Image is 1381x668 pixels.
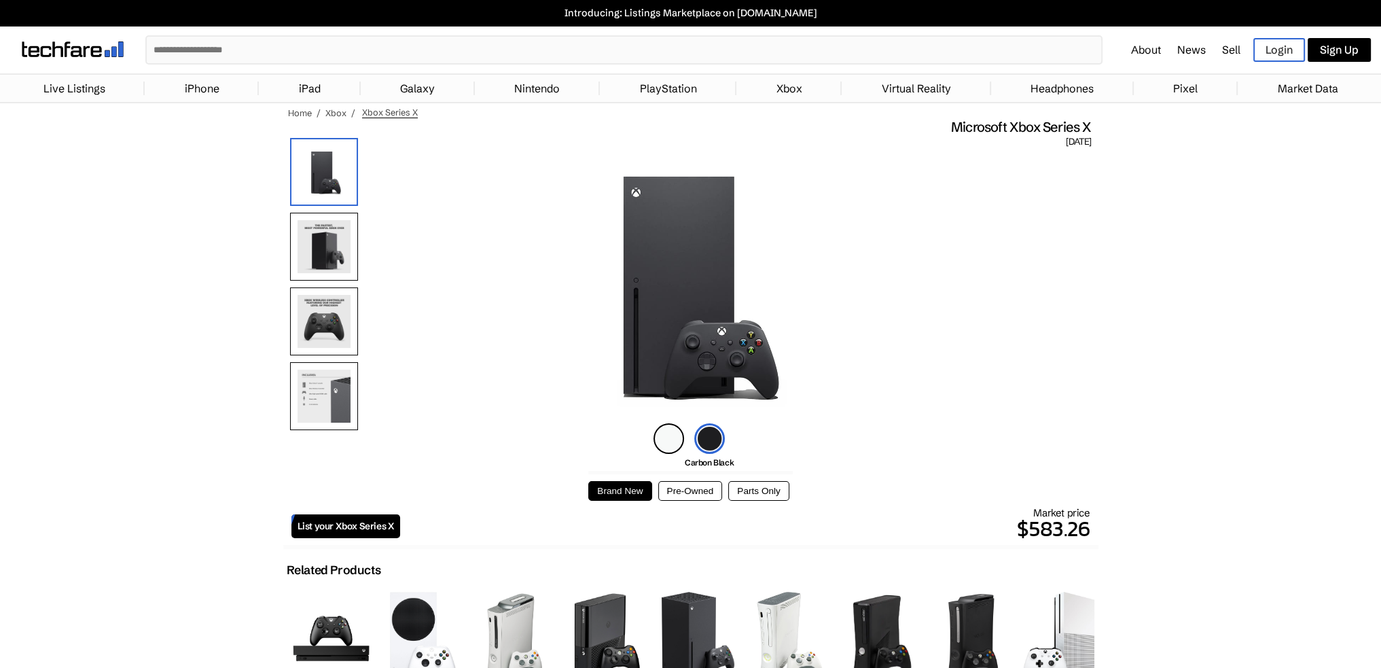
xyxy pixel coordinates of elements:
a: Virtual Reality [875,75,958,102]
a: Sign Up [1308,38,1371,62]
img: carbon-white-icon [653,423,684,454]
a: PlayStation [633,75,704,102]
span: Microsoft Xbox Series X [951,118,1092,136]
h2: Related Products [287,563,381,578]
img: Microsoft Xbox Series X [555,148,827,420]
button: Brand New [588,481,651,501]
img: Microsoft Xbox Series X [290,138,358,206]
a: Login [1253,38,1305,62]
img: techfare logo [22,41,124,57]
img: robot-black-icon [694,423,725,454]
img: Details [290,362,358,430]
span: List your Xbox Series X [298,521,395,532]
a: About [1131,43,1161,56]
img: Front [290,213,358,281]
a: Introducing: Listings Marketplace on [DOMAIN_NAME] [7,7,1374,19]
span: / [351,107,355,118]
a: Market Data [1270,75,1344,102]
a: Live Listings [37,75,112,102]
a: Sell [1222,43,1240,56]
a: Xbox [325,107,346,118]
a: Xbox [770,75,809,102]
span: / [317,107,321,118]
button: Pre-Owned [658,481,723,501]
div: Market price [400,506,1090,545]
span: [DATE] [1066,136,1091,148]
a: iPhone [178,75,226,102]
a: Home [288,107,312,118]
a: Headphones [1024,75,1100,102]
p: $583.26 [400,512,1090,545]
a: List your Xbox Series X [291,514,401,538]
a: Pixel [1166,75,1204,102]
a: iPad [292,75,327,102]
span: Xbox Series X [362,107,418,118]
a: Galaxy [393,75,442,102]
a: Nintendo [507,75,567,102]
span: Carbon Black [685,457,734,468]
button: Parts Only [728,481,789,501]
a: News [1177,43,1206,56]
img: Controller [290,287,358,355]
